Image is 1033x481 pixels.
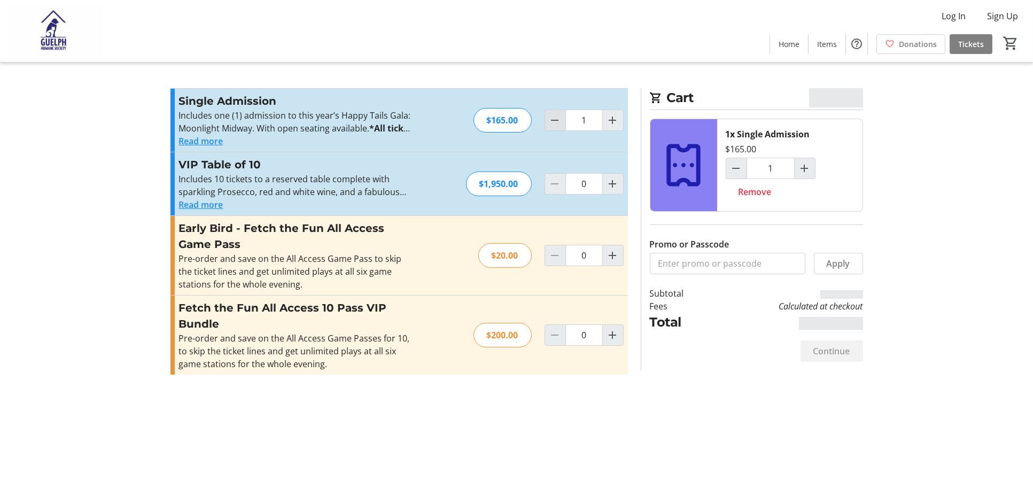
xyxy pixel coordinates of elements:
[726,128,810,141] div: 1x Single Admission
[565,173,603,195] input: VIP Table of 10 Quantity
[179,300,413,332] h3: Fetch the Fun All Access 10 Pass VIP Bundle
[179,109,413,135] p: Includes one (1) admission to this year’s Happy Tails Gala: Moonlight Midway. With open seating a...
[711,300,863,313] td: Calculated at checkout
[726,143,757,156] div: $165.00
[899,38,937,50] span: Donations
[179,220,413,252] h3: Early Bird - Fetch the Fun All Access Game Pass
[809,34,845,54] a: Items
[1001,34,1020,53] button: Cart
[478,243,532,268] div: $20.00
[958,38,984,50] span: Tickets
[650,313,712,332] td: Total
[603,325,623,345] button: Increment by one
[726,181,785,203] button: Remove
[603,110,623,130] button: Increment by one
[846,33,867,55] button: Help
[603,245,623,266] button: Increment by one
[987,10,1018,22] span: Sign Up
[179,198,223,211] button: Read more
[650,300,712,313] td: Fees
[770,34,808,54] a: Home
[473,323,532,347] div: $200.00
[179,135,223,148] button: Read more
[650,253,805,274] input: Enter promo or passcode
[779,38,799,50] span: Home
[747,158,795,179] input: Single Admission Quantity
[6,4,102,58] img: Guelph Humane Society 's Logo
[814,253,863,274] button: Apply
[473,108,532,133] div: $165.00
[650,88,863,110] h2: Cart
[726,158,747,179] button: Decrement by one
[545,110,565,130] button: Decrement by one
[942,10,966,22] span: Log In
[565,245,603,266] input: Early Bird - Fetch the Fun All Access Game Pass Quantity
[817,38,837,50] span: Items
[603,174,623,194] button: Increment by one
[466,172,532,196] div: $1,950.00
[179,252,413,291] div: Pre-order and save on the All Access Game Pass to skip the ticket lines and get unlimited plays a...
[179,332,413,370] div: Pre-order and save on the All Access Game Passes for 10, to skip the ticket lines and get unlimit...
[179,93,413,109] h3: Single Admission
[978,7,1027,25] button: Sign Up
[650,238,729,251] label: Promo or Passcode
[795,158,815,179] button: Increment by one
[827,257,850,270] span: Apply
[950,34,992,54] a: Tickets
[650,287,712,300] td: Subtotal
[565,110,603,131] input: Single Admission Quantity
[876,34,945,54] a: Donations
[179,157,413,173] h3: VIP Table of 10
[933,7,974,25] button: Log In
[179,173,413,198] p: Includes 10 tickets to a reserved table complete with sparkling Prosecco, red and white wine, and...
[565,324,603,346] input: Fetch the Fun All Access 10 Pass VIP Bundle Quantity
[739,185,772,198] span: Remove
[809,88,863,107] span: CA$0.00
